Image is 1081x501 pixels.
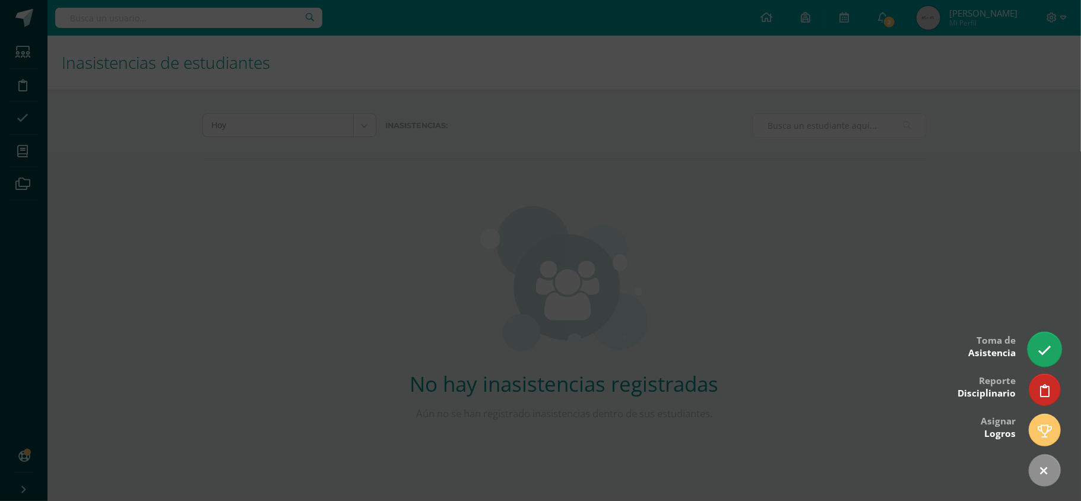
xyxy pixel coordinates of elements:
[968,326,1016,365] div: Toma de
[981,407,1016,446] div: Asignar
[958,387,1016,399] span: Disciplinario
[958,367,1016,405] div: Reporte
[968,347,1016,359] span: Asistencia
[984,427,1016,440] span: Logros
